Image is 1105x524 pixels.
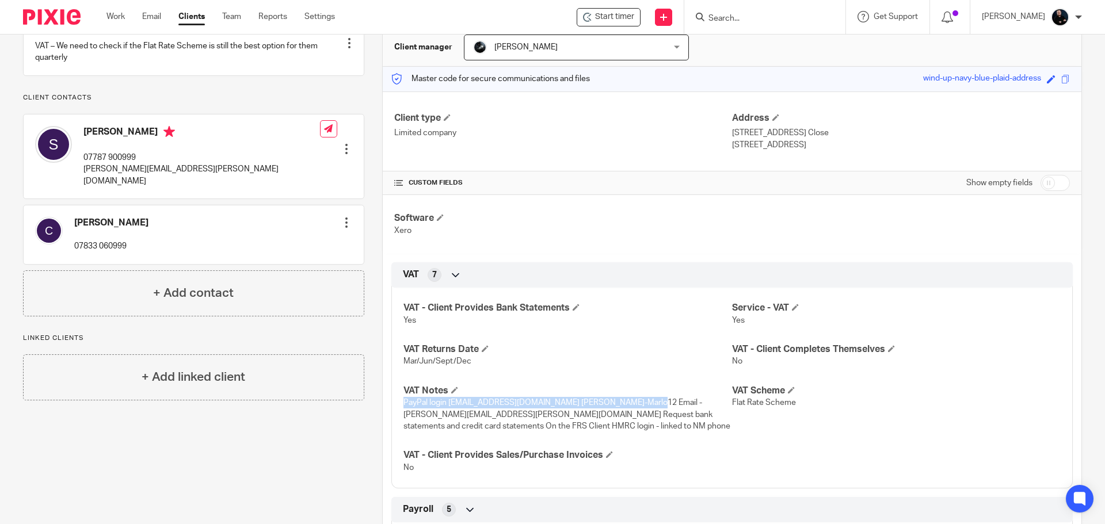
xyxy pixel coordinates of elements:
img: 1000002122.jpg [473,40,487,54]
h4: [PERSON_NAME] [74,217,148,229]
h4: VAT - Client Provides Bank Statements [403,302,732,314]
i: Primary [163,126,175,137]
div: Safe Response Limited [577,8,641,26]
h4: Address [732,112,1070,124]
span: [PERSON_NAME] [494,43,558,51]
input: Search [707,14,811,24]
span: Mar/Jun/Sept/Dec [403,357,471,365]
span: 7 [432,269,437,281]
span: Yes [403,316,416,324]
span: PayPal login [EMAIL_ADDRESS][DOMAIN_NAME] [PERSON_NAME]-Marlo12 Email - [PERSON_NAME][EMAIL_ADDRE... [403,399,730,430]
p: Limited company [394,127,732,139]
p: [PERSON_NAME] [982,11,1045,22]
h4: Software [394,212,732,224]
a: Clients [178,11,205,22]
div: wind-up-navy-blue-plaid-address [923,72,1041,86]
span: 5 [447,504,451,515]
span: Payroll [403,503,433,515]
span: Yes [732,316,745,324]
img: Pixie [23,9,81,25]
a: Email [142,11,161,22]
span: Flat Rate Scheme [732,399,796,407]
h4: VAT Notes [403,385,732,397]
p: [STREET_ADDRESS] [732,139,1070,151]
p: 07833 060999 [74,240,148,252]
p: Master code for secure communications and files [391,73,590,85]
h4: VAT Scheme [732,385,1061,397]
p: [STREET_ADDRESS] Close [732,127,1070,139]
span: No [403,464,414,472]
img: svg%3E [35,217,63,244]
h3: Client manager [394,41,452,53]
h4: VAT - Client Provides Sales/Purchase Invoices [403,449,732,461]
span: Xero [394,227,411,235]
span: Get Support [874,13,918,21]
p: Client contacts [23,93,364,102]
h4: + Add linked client [142,368,245,386]
p: [PERSON_NAME][EMAIL_ADDRESS][PERSON_NAME][DOMAIN_NAME] [83,163,320,187]
h4: VAT - Client Completes Themselves [732,343,1061,355]
h4: [PERSON_NAME] [83,126,320,140]
h4: + Add contact [153,284,234,302]
p: 07787 900999 [83,152,320,163]
a: Reports [258,11,287,22]
span: No [732,357,742,365]
img: svg%3E [35,126,72,163]
a: Team [222,11,241,22]
a: Work [106,11,125,22]
p: Linked clients [23,334,364,343]
span: Start timer [595,11,634,23]
h4: Client type [394,112,732,124]
img: Headshots%20accounting4everything_Poppy%20Jakes%20Photography-2203.jpg [1051,8,1069,26]
label: Show empty fields [966,177,1032,189]
span: VAT [403,269,419,281]
h4: VAT Returns Date [403,343,732,355]
h4: CUSTOM FIELDS [394,178,732,188]
a: Settings [304,11,335,22]
h4: Service - VAT [732,302,1061,314]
